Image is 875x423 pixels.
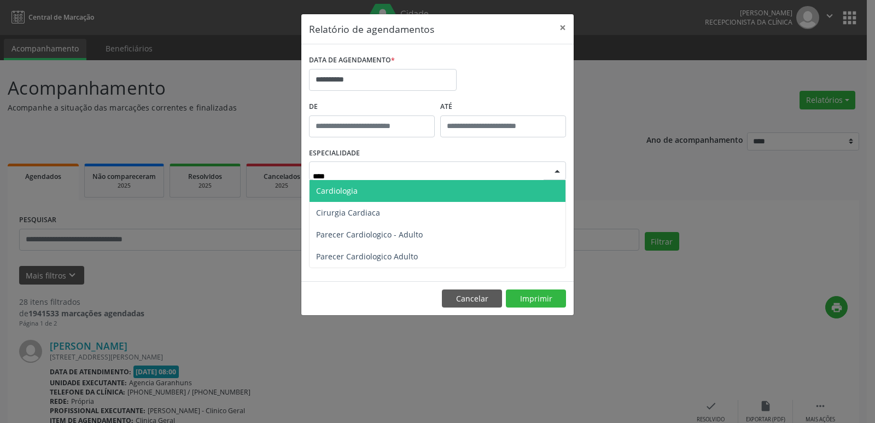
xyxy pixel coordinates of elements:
button: Imprimir [506,289,566,308]
label: De [309,98,435,115]
button: Close [552,14,574,41]
label: ATÉ [440,98,566,115]
span: Cirurgia Cardiaca [316,207,380,218]
label: DATA DE AGENDAMENTO [309,52,395,69]
label: ESPECIALIDADE [309,145,360,162]
span: Cardiologia [316,186,358,196]
span: Parecer Cardiologico Adulto [316,251,418,262]
button: Cancelar [442,289,502,308]
span: Parecer Cardiologico - Adulto [316,229,423,240]
h5: Relatório de agendamentos [309,22,434,36]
